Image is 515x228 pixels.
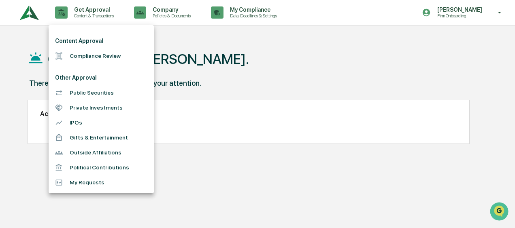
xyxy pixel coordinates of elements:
li: Other Approval [49,70,154,85]
li: Political Contributions [49,160,154,175]
li: My Requests [49,175,154,190]
div: 🔎 [8,118,15,124]
div: We're available if you need us! [28,70,102,76]
iframe: Open customer support [489,201,511,223]
span: Pylon [81,137,98,143]
span: Data Lookup [16,117,51,125]
div: 🗄️ [59,102,65,109]
div: Start new chat [28,61,133,70]
li: Outside Affiliations [49,145,154,160]
li: Content Approval [49,34,154,49]
button: Start new chat [138,64,147,74]
li: IPOs [49,115,154,130]
a: 🗄️Attestations [55,98,104,113]
a: 🖐️Preclearance [5,98,55,113]
a: Powered byPylon [57,136,98,143]
li: Public Securities [49,85,154,100]
li: Compliance Review [49,49,154,63]
span: Preclearance [16,101,52,110]
p: How can we help? [8,17,147,30]
li: Gifts & Entertainment [49,130,154,145]
a: 🔎Data Lookup [5,114,54,128]
div: 🖐️ [8,102,15,109]
img: 1746055101610-c473b297-6a78-478c-a979-82029cc54cd1 [8,61,23,76]
span: Attestations [67,101,100,110]
li: Private Investments [49,100,154,115]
